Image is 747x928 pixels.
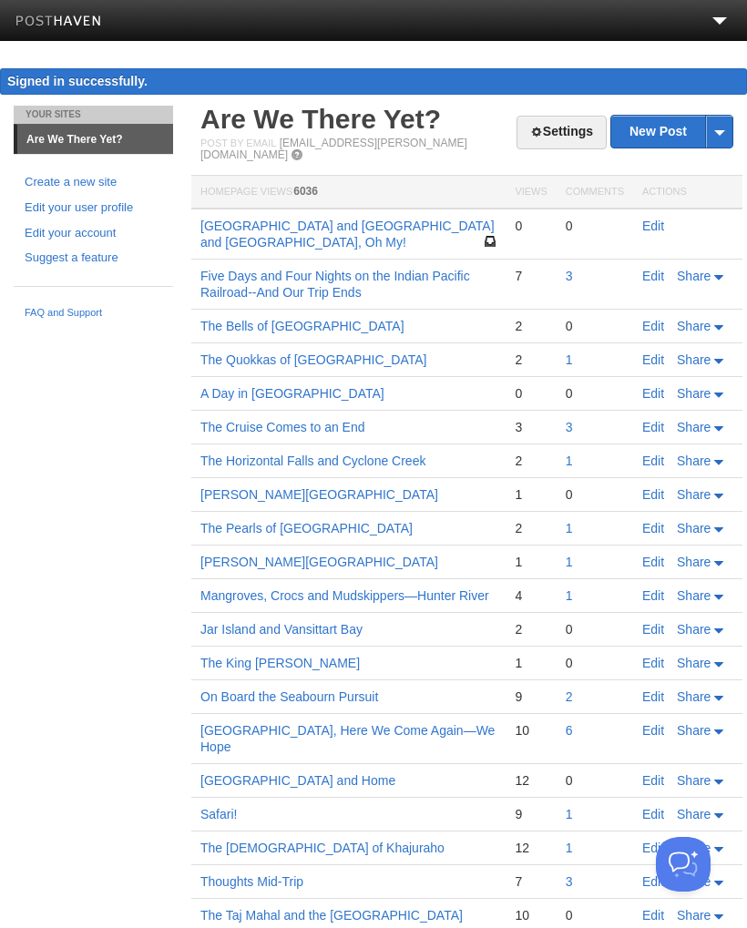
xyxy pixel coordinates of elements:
a: 1 [566,807,573,821]
div: 1 [515,655,547,671]
a: Safari! [200,807,237,821]
span: 6036 [293,185,318,198]
a: The Taj Mahal and the [GEOGRAPHIC_DATA] [200,908,463,923]
span: Post by Email [200,138,276,148]
span: Share [677,656,711,670]
a: Edit [642,656,664,670]
div: 10 [515,907,547,923]
div: 9 [515,806,547,822]
span: Share [677,454,711,468]
a: Edit [642,420,664,434]
a: Edit [642,219,664,233]
div: 12 [515,840,547,856]
a: 3 [566,269,573,283]
a: Edit [642,521,664,535]
a: 1 [566,588,573,603]
div: 0 [566,385,624,402]
a: Thoughts Mid-Trip [200,874,303,889]
a: Edit your user profile [25,199,162,218]
div: 0 [566,318,624,334]
a: Edit [642,908,664,923]
span: Share [677,723,711,738]
div: 2 [515,621,547,637]
a: The [DEMOGRAPHIC_DATA] of Khajuraho [200,841,445,855]
a: Edit [642,319,664,333]
div: 0 [515,218,547,234]
div: 0 [566,655,624,671]
span: Share [677,319,711,333]
a: Edit [642,269,664,283]
div: 0 [566,907,624,923]
div: 2 [515,318,547,334]
a: Edit [642,723,664,738]
span: Share [677,908,711,923]
div: 2 [515,520,547,536]
li: Your Sites [14,106,173,124]
a: Are We There Yet? [17,125,173,154]
a: Mangroves, Crocs and Mudskippers—Hunter River [200,588,489,603]
span: Share [677,588,711,603]
span: Share [677,773,711,788]
div: 9 [515,688,547,705]
a: Edit [642,555,664,569]
span: Share [677,555,711,569]
span: Share [677,269,711,283]
th: Views [506,176,556,209]
a: The Quokkas of [GEOGRAPHIC_DATA] [200,352,426,367]
a: 1 [566,454,573,468]
a: New Post [611,116,732,148]
a: The Bells of [GEOGRAPHIC_DATA] [200,319,404,333]
a: [PERSON_NAME][GEOGRAPHIC_DATA] [200,487,438,502]
a: Edit [642,454,664,468]
a: Edit [642,386,664,401]
span: Share [677,420,711,434]
a: The Horizontal Falls and Cyclone Creek [200,454,425,468]
a: Edit [642,689,664,704]
div: 0 [566,772,624,789]
div: 12 [515,772,547,789]
a: The Pearls of [GEOGRAPHIC_DATA] [200,521,413,535]
span: Share [677,487,711,502]
span: Share [677,622,711,637]
a: [EMAIL_ADDRESS][PERSON_NAME][DOMAIN_NAME] [200,137,467,161]
a: Edit your account [25,224,162,243]
span: Share [677,386,711,401]
div: 2 [515,352,547,368]
a: Edit [642,622,664,637]
span: Share [677,521,711,535]
a: Are We There Yet? [200,104,441,134]
a: [GEOGRAPHIC_DATA] and Home [200,773,395,788]
a: Edit [642,807,664,821]
th: Homepage Views [191,176,506,209]
div: 4 [515,587,547,604]
div: 0 [566,486,624,503]
a: 3 [566,874,573,889]
a: 1 [566,521,573,535]
a: [GEOGRAPHIC_DATA] and [GEOGRAPHIC_DATA] and [GEOGRAPHIC_DATA], Oh My! [200,219,495,250]
div: 3 [515,419,547,435]
div: 7 [515,873,547,890]
a: Settings [517,116,607,149]
th: Comments [557,176,633,209]
a: A Day in [GEOGRAPHIC_DATA] [200,386,384,401]
a: Edit [642,874,664,889]
a: 1 [566,555,573,569]
div: 0 [566,621,624,637]
a: 3 [566,420,573,434]
a: Jar Island and Vansittart Bay [200,622,363,637]
div: 0 [515,385,547,402]
span: Share [677,352,711,367]
a: 6 [566,723,573,738]
div: 0 [566,218,624,234]
div: 2 [515,453,547,469]
a: Five Days and Four Nights on the Indian Pacific Railroad--And Our Trip Ends [200,269,470,300]
div: 1 [515,486,547,503]
a: The King [PERSON_NAME] [200,656,360,670]
a: Edit [642,841,664,855]
th: Actions [633,176,742,209]
a: On Board the Seabourn Pursuit [200,689,378,704]
a: Edit [642,773,664,788]
iframe: Help Scout Beacon - Open [656,837,711,892]
a: Edit [642,352,664,367]
a: Create a new site [25,173,162,192]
